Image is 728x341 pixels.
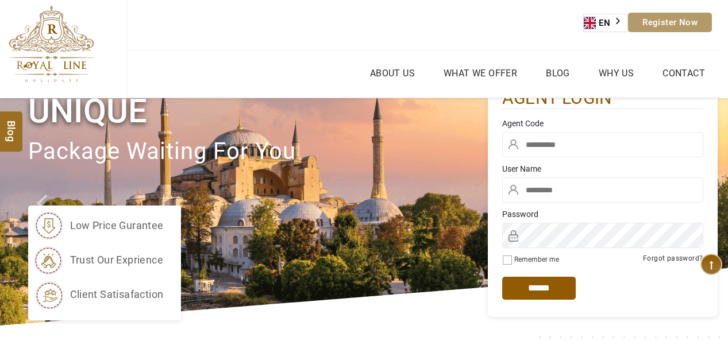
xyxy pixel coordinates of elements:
label: Remember me [514,255,559,263]
a: EN [584,14,627,32]
a: Check next prev [22,98,58,325]
li: trust our exprience [34,246,164,274]
a: Register Now [628,13,712,32]
h2: agent login [502,87,703,110]
a: Blog [543,65,573,82]
div: Language [583,14,628,32]
a: Check next image [692,98,728,325]
h1: Unique [28,90,488,133]
label: Agent Code [502,118,703,129]
a: Contact [660,65,708,82]
img: The Royal Line Holidays [9,5,94,83]
a: Forgot password? [643,254,703,262]
aside: Language selected: English [583,14,628,32]
label: Password [502,208,703,220]
p: package waiting for you [28,133,488,171]
li: low price gurantee [34,211,164,240]
a: What we Offer [441,65,520,82]
a: About Us [367,65,418,82]
span: Blog [4,120,19,130]
label: User Name [502,163,703,175]
li: client satisafaction [34,280,164,309]
a: Why Us [596,65,637,82]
